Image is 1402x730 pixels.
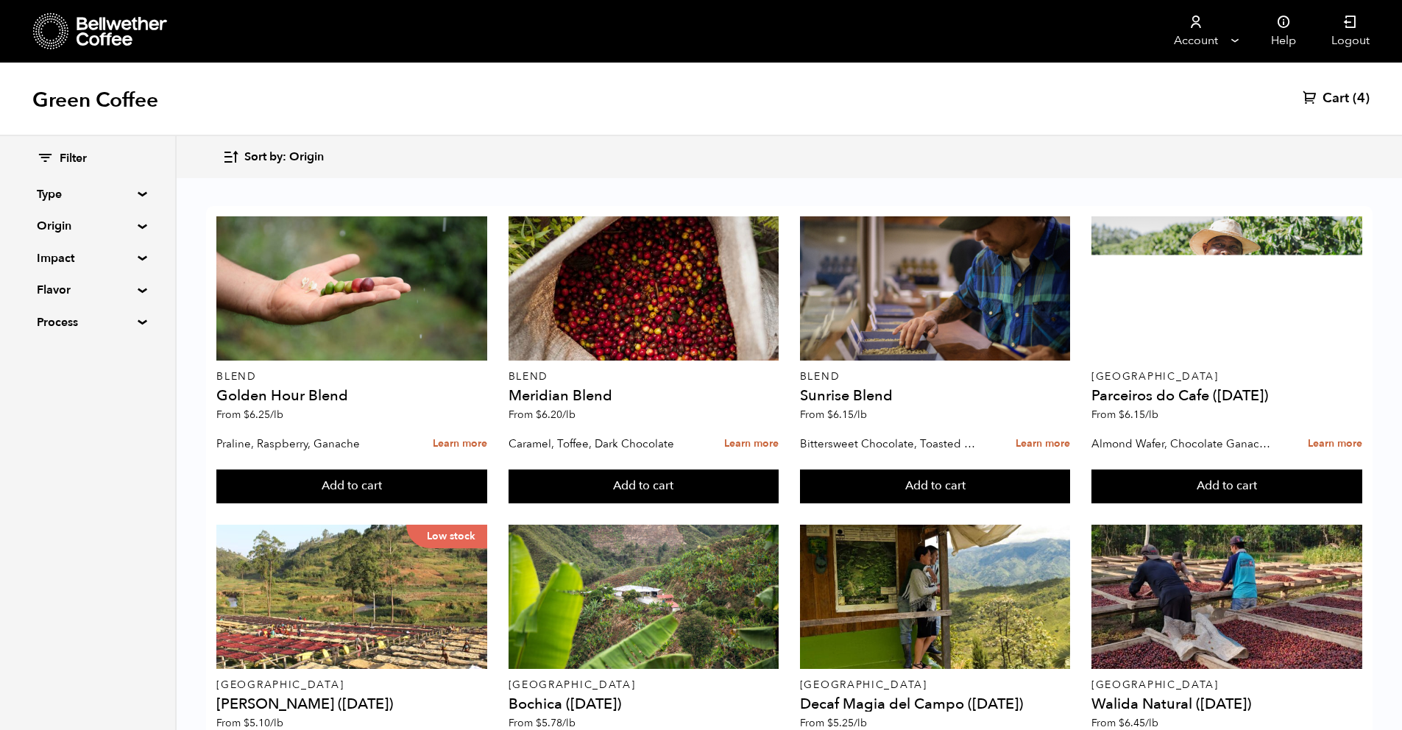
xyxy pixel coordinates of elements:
[1353,90,1370,107] span: (4)
[800,433,984,455] p: Bittersweet Chocolate, Toasted Marshmallow, Candied Orange, Praline
[509,408,576,422] span: From
[37,313,138,331] summary: Process
[1119,716,1158,730] bdi: 6.45
[37,281,138,299] summary: Flavor
[854,716,867,730] span: /lb
[60,151,87,167] span: Filter
[1119,408,1158,422] bdi: 6.15
[827,408,867,422] bdi: 6.15
[216,372,487,382] p: Blend
[1119,408,1125,422] span: $
[800,716,867,730] span: From
[244,408,283,422] bdi: 6.25
[1091,716,1158,730] span: From
[1091,372,1362,382] p: [GEOGRAPHIC_DATA]
[1145,408,1158,422] span: /lb
[1308,428,1362,460] a: Learn more
[1119,716,1125,730] span: $
[216,716,283,730] span: From
[536,408,542,422] span: $
[509,697,779,712] h4: Bochica ([DATE])
[509,389,779,403] h4: Meridian Blend
[222,140,324,174] button: Sort by: Origin
[1303,90,1370,107] a: Cart (4)
[1091,389,1362,403] h4: Parceiros do Cafe ([DATE])
[827,716,833,730] span: $
[724,428,779,460] a: Learn more
[216,680,487,690] p: [GEOGRAPHIC_DATA]
[244,716,249,730] span: $
[1016,428,1070,460] a: Learn more
[1091,408,1158,422] span: From
[800,469,1071,503] button: Add to cart
[562,716,576,730] span: /lb
[37,185,138,203] summary: Type
[1091,433,1275,455] p: Almond Wafer, Chocolate Ganache, Bing Cherry
[37,217,138,235] summary: Origin
[562,408,576,422] span: /lb
[800,372,1071,382] p: Blend
[509,680,779,690] p: [GEOGRAPHIC_DATA]
[509,716,576,730] span: From
[536,408,576,422] bdi: 6.20
[216,525,487,669] a: Low stock
[509,433,693,455] p: Caramel, Toffee, Dark Chocolate
[270,716,283,730] span: /lb
[1091,680,1362,690] p: [GEOGRAPHIC_DATA]
[216,697,487,712] h4: [PERSON_NAME] ([DATE])
[244,716,283,730] bdi: 5.10
[406,525,487,548] p: Low stock
[536,716,576,730] bdi: 5.78
[216,433,400,455] p: Praline, Raspberry, Ganache
[536,716,542,730] span: $
[509,469,779,503] button: Add to cart
[216,408,283,422] span: From
[244,149,324,166] span: Sort by: Origin
[800,680,1071,690] p: [GEOGRAPHIC_DATA]
[1091,697,1362,712] h4: Walida Natural ([DATE])
[1091,469,1362,503] button: Add to cart
[1145,716,1158,730] span: /lb
[37,249,138,267] summary: Impact
[270,408,283,422] span: /lb
[827,408,833,422] span: $
[32,87,158,113] h1: Green Coffee
[1323,90,1349,107] span: Cart
[216,469,487,503] button: Add to cart
[244,408,249,422] span: $
[216,389,487,403] h4: Golden Hour Blend
[800,408,867,422] span: From
[827,716,867,730] bdi: 5.25
[854,408,867,422] span: /lb
[509,372,779,382] p: Blend
[800,697,1071,712] h4: Decaf Magia del Campo ([DATE])
[800,389,1071,403] h4: Sunrise Blend
[433,428,487,460] a: Learn more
